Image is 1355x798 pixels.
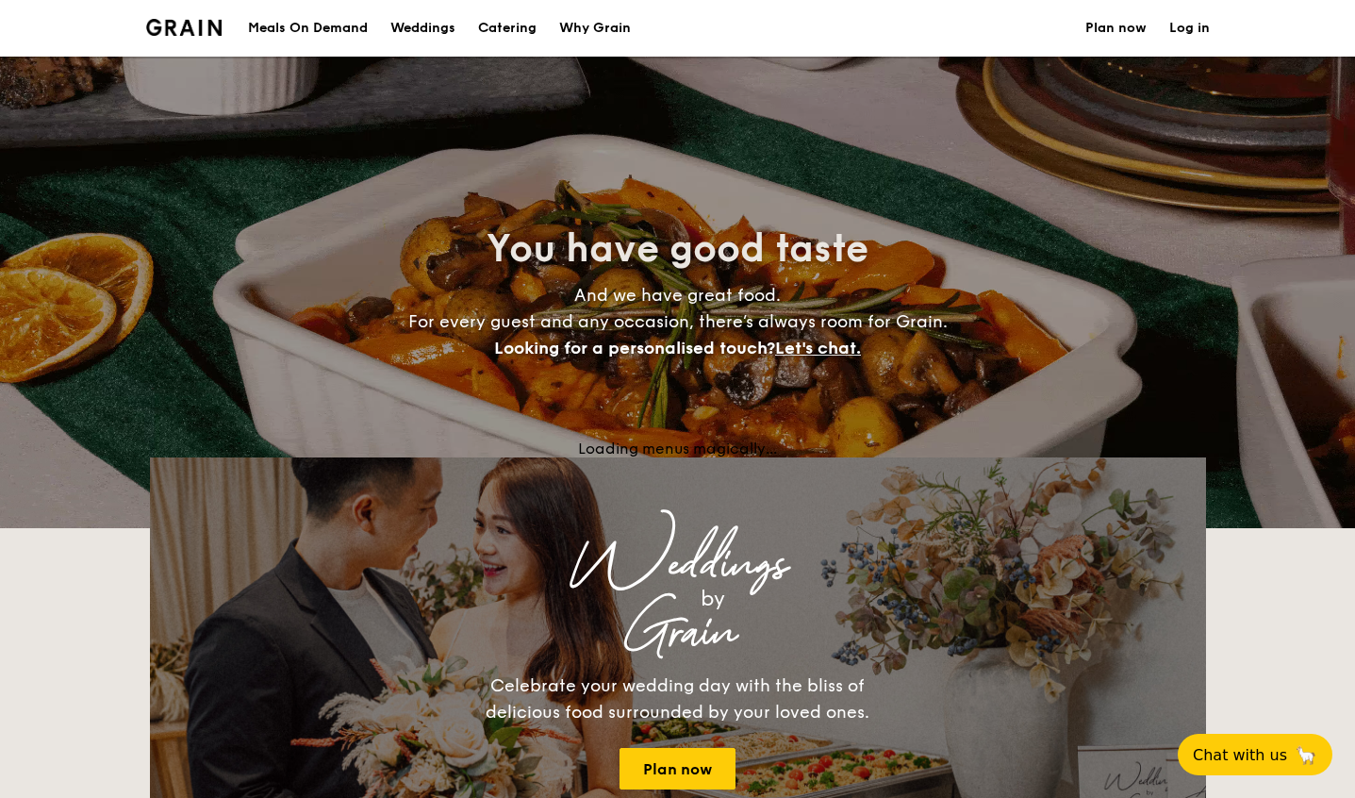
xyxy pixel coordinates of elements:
[494,338,775,358] span: Looking for a personalised touch?
[316,548,1040,582] div: Weddings
[1193,746,1287,764] span: Chat with us
[1178,734,1332,775] button: Chat with us🦙
[487,226,868,272] span: You have good taste
[386,582,1040,616] div: by
[150,440,1206,457] div: Loading menus magically...
[620,748,735,790] a: Plan now
[146,19,223,36] img: Grain
[1295,744,1317,766] span: 🦙
[316,616,1040,650] div: Grain
[466,673,890,725] div: Celebrate your wedding day with the bliss of delicious food surrounded by your loved ones.
[408,285,948,358] span: And we have great food. For every guest and any occasion, there’s always room for Grain.
[775,338,861,358] span: Let's chat.
[146,19,223,36] a: Logotype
